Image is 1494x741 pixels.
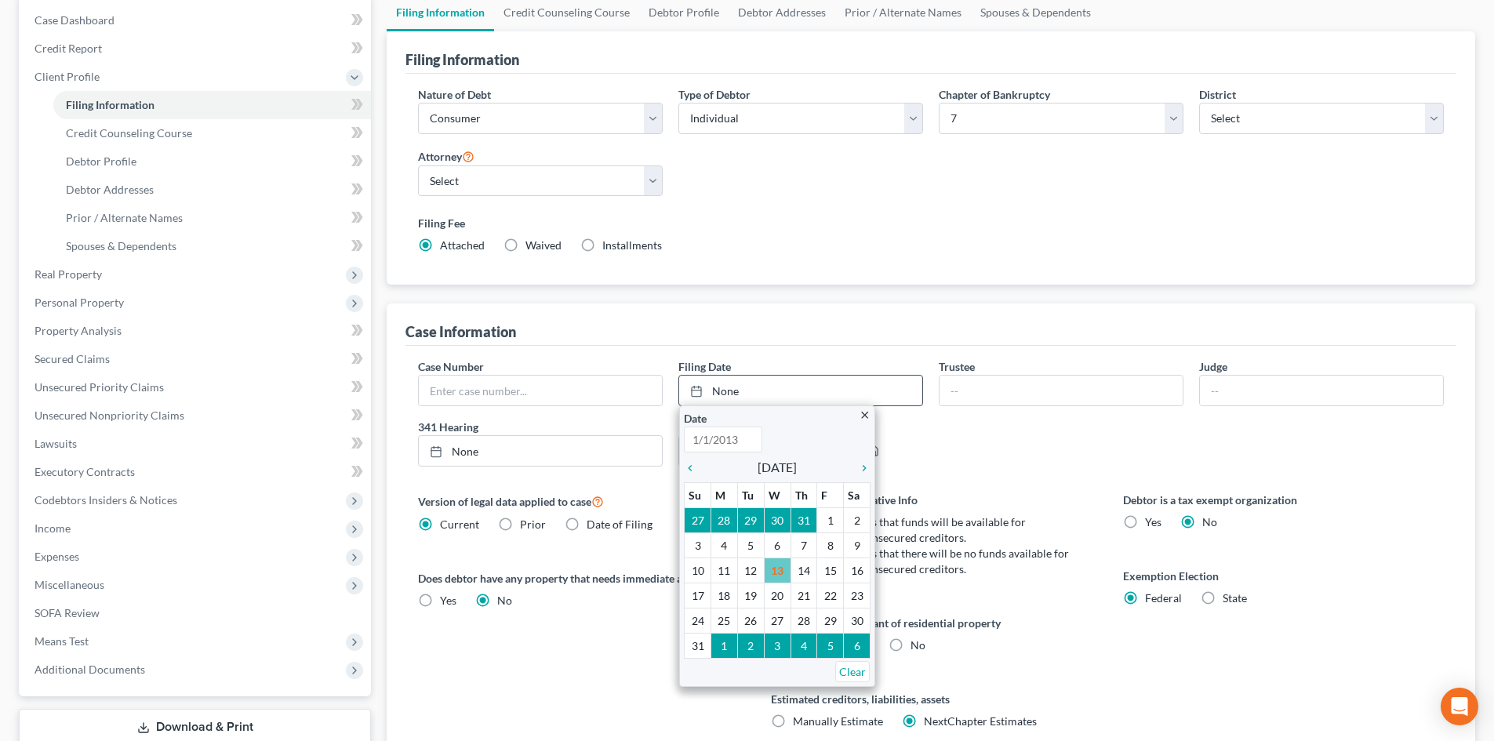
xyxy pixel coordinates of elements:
[711,583,738,608] td: 18
[35,409,184,422] span: Unsecured Nonpriority Claims
[758,458,797,477] span: [DATE]
[684,458,704,477] a: chevron_left
[817,583,844,608] td: 22
[711,483,738,508] th: M
[418,147,474,165] label: Attorney
[685,533,711,558] td: 3
[22,317,371,345] a: Property Analysis
[602,238,662,252] span: Installments
[844,483,871,508] th: Sa
[1199,86,1236,103] label: District
[737,508,764,533] td: 29
[35,521,71,535] span: Income
[684,410,707,427] label: Date
[1123,492,1444,508] label: Debtor is a tax exempt organization
[35,352,110,365] span: Secured Claims
[711,533,738,558] td: 4
[737,583,764,608] td: 19
[844,533,871,558] td: 9
[53,119,371,147] a: Credit Counseling Course
[737,483,764,508] th: Tu
[850,458,871,477] a: chevron_right
[1145,591,1182,605] span: Federal
[685,483,711,508] th: Su
[817,558,844,583] td: 15
[440,518,479,531] span: Current
[844,508,871,533] td: 2
[35,634,89,648] span: Means Test
[793,714,883,728] span: Manually Estimate
[939,358,975,375] label: Trustee
[859,409,871,421] i: close
[924,714,1037,728] span: NextChapter Estimates
[791,608,817,634] td: 28
[791,558,817,583] td: 14
[911,638,925,652] span: No
[497,594,512,607] span: No
[53,204,371,232] a: Prior / Alternate Names
[817,533,844,558] td: 8
[419,436,662,466] a: None
[844,583,871,608] td: 23
[764,533,791,558] td: 6
[53,232,371,260] a: Spouses & Dependents
[419,376,662,405] input: Enter case number...
[791,583,817,608] td: 21
[764,508,791,533] td: 30
[587,518,652,531] span: Date of Filing
[817,608,844,634] td: 29
[711,558,738,583] td: 11
[22,430,371,458] a: Lawsuits
[35,465,135,478] span: Executory Contracts
[410,419,931,435] label: 341 Hearing
[844,608,871,634] td: 30
[35,606,100,619] span: SOFA Review
[53,91,371,119] a: Filing Information
[685,634,711,659] td: 31
[771,492,1092,508] label: Statistical/Administrative Info
[66,183,154,196] span: Debtor Addresses
[418,492,739,510] label: Version of legal data applied to case
[844,558,871,583] td: 16
[1199,358,1227,375] label: Judge
[940,376,1183,405] input: --
[711,508,738,533] td: 28
[520,518,546,531] span: Prior
[35,663,145,676] span: Additional Documents
[764,558,791,583] td: 13
[35,70,100,83] span: Client Profile
[791,634,817,659] td: 4
[764,583,791,608] td: 20
[22,401,371,430] a: Unsecured Nonpriority Claims
[1200,376,1443,405] input: --
[679,376,922,405] a: None
[66,211,183,224] span: Prior / Alternate Names
[66,98,154,111] span: Filing Information
[764,608,791,634] td: 27
[525,238,562,252] span: Waived
[66,154,136,168] span: Debtor Profile
[850,462,871,474] i: chevron_right
[35,380,164,394] span: Unsecured Priority Claims
[817,508,844,533] td: 1
[737,608,764,634] td: 26
[685,583,711,608] td: 17
[711,634,738,659] td: 1
[22,345,371,373] a: Secured Claims
[711,608,738,634] td: 25
[1441,688,1478,725] div: Open Intercom Messenger
[844,634,871,659] td: 6
[35,578,104,591] span: Miscellaneous
[1123,568,1444,584] label: Exemption Election
[418,215,1444,231] label: Filing Fee
[678,86,751,103] label: Type of Debtor
[1145,515,1161,529] span: Yes
[737,634,764,659] td: 2
[685,558,711,583] td: 10
[405,50,519,69] div: Filing Information
[684,462,704,474] i: chevron_left
[764,634,791,659] td: 3
[35,267,102,281] span: Real Property
[22,35,371,63] a: Credit Report
[793,515,1026,544] span: Debtor estimates that funds will be available for distribution to unsecured creditors.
